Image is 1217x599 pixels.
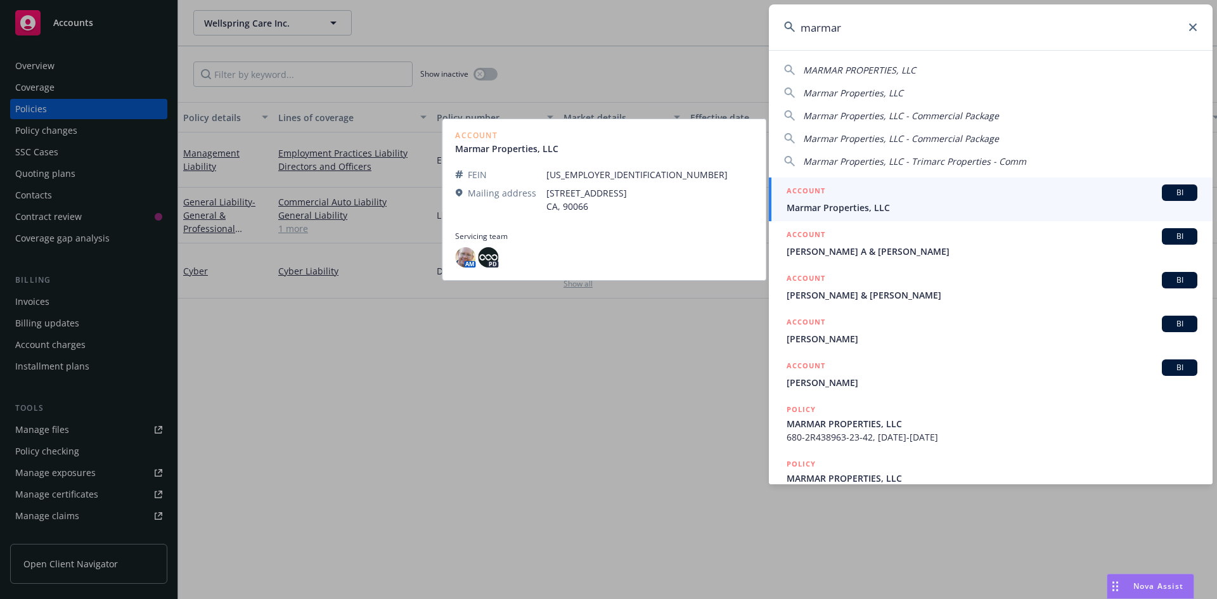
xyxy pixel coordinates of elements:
[787,430,1197,444] span: 680-2R438963-23-42, [DATE]-[DATE]
[787,458,816,470] h5: POLICY
[769,396,1213,451] a: POLICYMARMAR PROPERTIES, LLC680-2R438963-23-42, [DATE]-[DATE]
[787,376,1197,389] span: [PERSON_NAME]
[787,359,825,375] h5: ACCOUNT
[787,417,1197,430] span: MARMAR PROPERTIES, LLC
[787,272,825,287] h5: ACCOUNT
[787,228,825,243] h5: ACCOUNT
[787,288,1197,302] span: [PERSON_NAME] & [PERSON_NAME]
[787,184,825,200] h5: ACCOUNT
[769,221,1213,265] a: ACCOUNTBI[PERSON_NAME] A & [PERSON_NAME]
[1167,318,1192,330] span: BI
[787,316,825,331] h5: ACCOUNT
[803,110,999,122] span: Marmar Properties, LLC - Commercial Package
[1107,574,1194,599] button: Nova Assist
[769,177,1213,221] a: ACCOUNTBIMarmar Properties, LLC
[787,403,816,416] h5: POLICY
[1167,362,1192,373] span: BI
[787,245,1197,258] span: [PERSON_NAME] A & [PERSON_NAME]
[769,309,1213,352] a: ACCOUNTBI[PERSON_NAME]
[1167,274,1192,286] span: BI
[787,472,1197,485] span: MARMAR PROPERTIES, LLC
[787,332,1197,345] span: [PERSON_NAME]
[769,451,1213,505] a: POLICYMARMAR PROPERTIES, LLC
[769,352,1213,396] a: ACCOUNTBI[PERSON_NAME]
[803,132,999,145] span: Marmar Properties, LLC - Commercial Package
[1167,231,1192,242] span: BI
[769,4,1213,50] input: Search...
[769,265,1213,309] a: ACCOUNTBI[PERSON_NAME] & [PERSON_NAME]
[803,155,1026,167] span: Marmar Properties, LLC - Trimarc Properties - Comm
[787,201,1197,214] span: Marmar Properties, LLC
[1107,574,1123,598] div: Drag to move
[1133,581,1183,591] span: Nova Assist
[803,64,916,76] span: MARMAR PROPERTIES, LLC
[1167,187,1192,198] span: BI
[803,87,903,99] span: Marmar Properties, LLC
